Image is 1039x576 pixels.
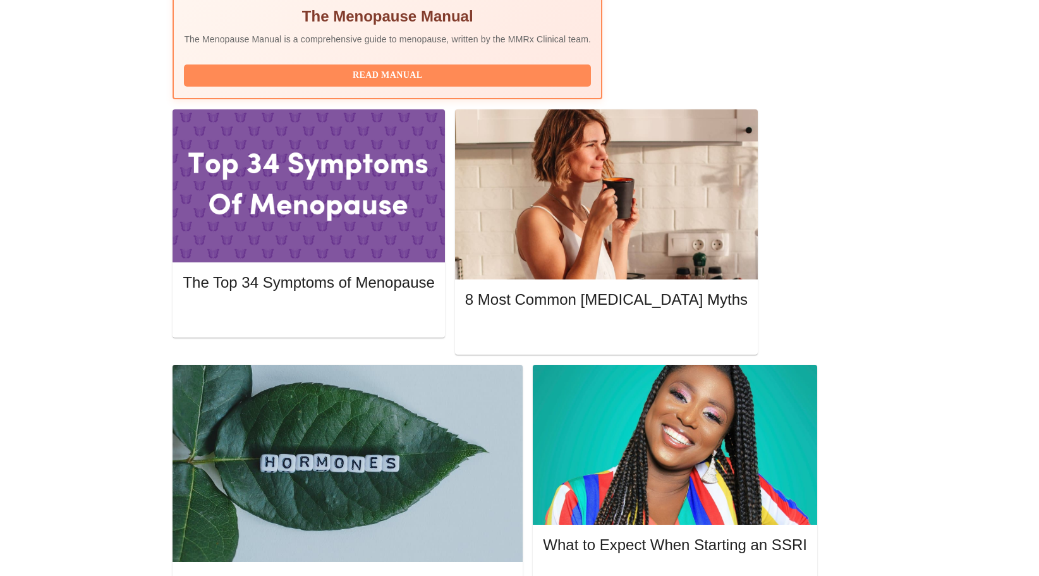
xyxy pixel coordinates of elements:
[183,309,437,319] a: Read More
[465,326,751,337] a: Read More
[184,64,591,87] button: Read Manual
[465,322,748,344] button: Read More
[465,290,748,310] h5: 8 Most Common [MEDICAL_DATA] Myths
[183,304,434,326] button: Read More
[197,68,578,83] span: Read Manual
[184,33,591,46] p: The Menopause Manual is a comprehensive guide to menopause, written by the MMRx Clinical team.
[543,535,807,555] h5: What to Expect When Starting an SSRI
[184,6,591,27] h5: The Menopause Manual
[195,307,422,323] span: Read More
[183,273,434,293] h5: The Top 34 Symptoms of Menopause
[184,69,594,80] a: Read Manual
[478,325,735,341] span: Read More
